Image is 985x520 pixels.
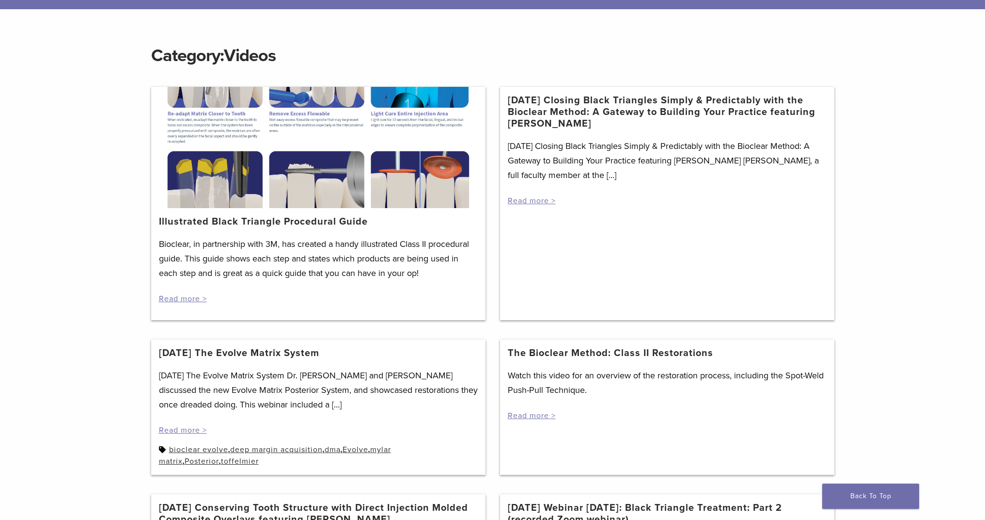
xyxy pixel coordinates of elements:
[159,347,319,359] a: [DATE] The Evolve Matrix System
[185,456,219,466] a: Posterior
[159,425,207,435] a: Read more >
[508,411,556,421] a: Read more >
[159,444,478,467] div: , , , , , ,
[230,445,323,455] a: deep margin acquisition
[159,237,478,280] p: Bioclear, in partnership with 3M, has created a handy illustrated Class II procedural guide. This...
[221,456,259,466] a: toffelmier
[169,445,228,455] a: bioclear evolve
[343,445,368,455] a: Evolve
[159,445,391,466] a: mylar matrix
[159,294,207,304] a: Read more >
[151,25,834,67] h1: Category:
[508,196,556,206] a: Read more >
[508,368,827,397] p: Watch this video for an overview of the restoration process, including the Spot-Weld Push-Pull Te...
[159,368,478,412] p: [DATE] The Evolve Matrix System Dr. [PERSON_NAME] and [PERSON_NAME] discussed the new Evolve Matr...
[159,216,368,227] a: Illustrated Black Triangle Procedural Guide
[224,45,276,66] span: Videos
[508,95,827,130] a: [DATE] Closing Black Triangles Simply & Predictably with the Bioclear Method: A Gateway to Buildi...
[508,347,713,359] a: The Bioclear Method: Class II Restorations
[508,139,827,182] p: [DATE] Closing Black Triangles Simply & Predictably with the Bioclear Method: A Gateway to Buildi...
[822,484,919,509] a: Back To Top
[325,445,341,455] a: dma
